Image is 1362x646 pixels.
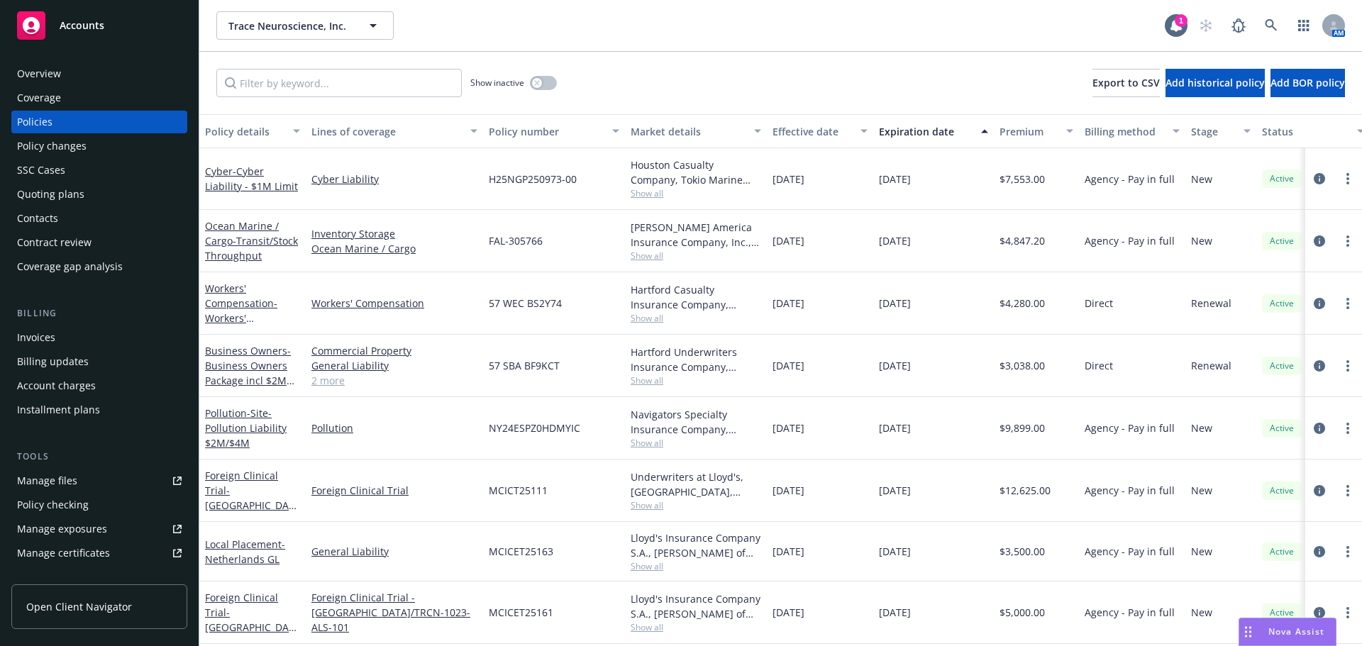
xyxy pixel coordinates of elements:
[11,111,187,133] a: Policies
[1000,605,1045,620] span: $5,000.00
[1239,618,1336,646] button: Nova Assist
[1000,296,1045,311] span: $4,280.00
[311,124,462,139] div: Lines of coverage
[311,590,477,635] a: Foreign Clinical Trial - [GEOGRAPHIC_DATA]/TRCN-1023-ALS-101
[1311,357,1328,374] a: circleInformation
[1268,625,1324,637] span: Nova Assist
[205,219,298,262] a: Ocean Marine / Cargo
[11,469,187,492] a: Manage files
[1290,11,1318,40] a: Switch app
[205,406,287,450] span: - Site-Pollution Liability $2M/$4M
[1339,543,1356,560] a: more
[11,135,187,157] a: Policy changes
[17,159,65,182] div: SSC Cases
[1268,545,1296,558] span: Active
[879,421,911,435] span: [DATE]
[1000,172,1045,186] span: $7,553.00
[1268,297,1296,310] span: Active
[489,483,548,498] span: MCICT25111
[631,469,761,499] div: Underwriters at Lloyd's, [GEOGRAPHIC_DATA], [PERSON_NAME] of [GEOGRAPHIC_DATA], Clinical Trials I...
[489,233,543,248] span: FAL-305766
[11,183,187,206] a: Quoting plans
[1239,618,1257,645] div: Drag to move
[1191,233,1212,248] span: New
[17,566,89,589] div: Manage claims
[483,114,625,148] button: Policy number
[631,250,761,262] span: Show all
[1224,11,1253,40] a: Report a Bug
[1085,296,1113,311] span: Direct
[489,544,553,559] span: MCICET25163
[1191,358,1231,373] span: Renewal
[1270,69,1345,97] button: Add BOR policy
[11,518,187,540] span: Manage exposures
[1339,170,1356,187] a: more
[1311,604,1328,621] a: circleInformation
[17,374,96,397] div: Account charges
[1311,543,1328,560] a: circleInformation
[311,241,477,256] a: Ocean Marine / Cargo
[1085,233,1175,248] span: Agency - Pay in full
[631,345,761,374] div: Hartford Underwriters Insurance Company, Hartford Insurance Group
[1000,483,1051,498] span: $12,625.00
[205,124,284,139] div: Policy details
[631,312,761,324] span: Show all
[17,518,107,540] div: Manage exposures
[631,407,761,437] div: Navigators Specialty Insurance Company, Hartford Insurance Group
[1175,14,1187,27] div: 1
[311,544,477,559] a: General Liability
[205,165,298,193] span: - Cyber Liability - $1M Limit
[17,183,84,206] div: Quoting plans
[489,605,553,620] span: MCICET25161
[489,296,562,311] span: 57 WEC BS2Y74
[1085,421,1175,435] span: Agency - Pay in full
[631,282,761,312] div: Hartford Casualty Insurance Company, Hartford Insurance Group
[1339,357,1356,374] a: more
[1311,295,1328,312] a: circleInformation
[11,399,187,421] a: Installment plans
[489,421,580,435] span: NY24ESPZ0HDMYIC
[1000,358,1045,373] span: $3,038.00
[311,296,477,311] a: Workers' Compensation
[1311,170,1328,187] a: circleInformation
[773,296,804,311] span: [DATE]
[17,469,77,492] div: Manage files
[773,358,804,373] span: [DATE]
[11,231,187,254] a: Contract review
[1270,76,1345,89] span: Add BOR policy
[216,11,394,40] button: Trace Neuroscience, Inc.
[1085,483,1175,498] span: Agency - Pay in full
[773,605,804,620] span: [DATE]
[1166,76,1265,89] span: Add historical policy
[311,226,477,241] a: Inventory Storage
[311,343,477,358] a: Commercial Property
[11,62,187,85] a: Overview
[1092,76,1160,89] span: Export to CSV
[879,544,911,559] span: [DATE]
[17,62,61,85] div: Overview
[773,421,804,435] span: [DATE]
[631,220,761,250] div: [PERSON_NAME] America Insurance Company, Inc., [PERSON_NAME] Group, [PERSON_NAME] Cargo
[1191,124,1235,139] div: Stage
[205,406,287,450] a: Pollution
[1268,172,1296,185] span: Active
[17,494,89,516] div: Policy checking
[631,621,761,633] span: Show all
[11,306,187,321] div: Billing
[873,114,994,148] button: Expiration date
[205,282,277,340] a: Workers' Compensation
[489,358,560,373] span: 57 SBA BF9KCT
[199,114,306,148] button: Policy details
[631,591,761,621] div: Lloyd's Insurance Company S.A., [PERSON_NAME] of London, Clinical Trials Insurance Services Limit...
[1000,233,1045,248] span: $4,847.20
[1000,124,1058,139] div: Premium
[205,234,298,262] span: - Transit/Stock Throughput
[625,114,767,148] button: Market details
[879,605,911,620] span: [DATE]
[311,172,477,186] a: Cyber Liability
[879,483,911,498] span: [DATE]
[1085,358,1113,373] span: Direct
[1268,360,1296,372] span: Active
[311,483,477,498] a: Foreign Clinical Trial
[205,165,298,193] a: Cyber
